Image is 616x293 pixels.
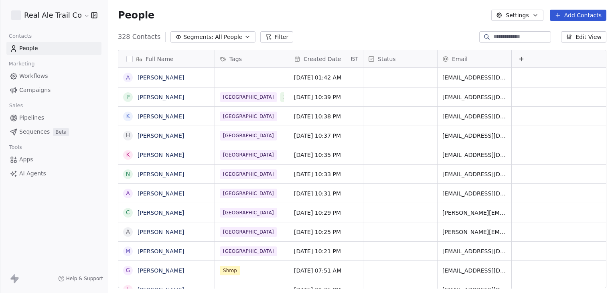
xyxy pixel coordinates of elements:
a: [PERSON_NAME] [138,190,184,197]
span: [DATE] 01:42 AM [294,73,358,81]
span: [EMAIL_ADDRESS][DOMAIN_NAME] [442,93,507,101]
span: 2025 [280,92,299,102]
div: C [126,208,130,217]
span: People [19,44,38,53]
span: Workflows [19,72,48,80]
span: [DATE] 10:29 PM [294,209,358,217]
span: [EMAIL_ADDRESS][DOMAIN_NAME] [442,73,507,81]
div: A [126,228,130,236]
a: [PERSON_NAME] [138,132,184,139]
div: H [126,131,130,140]
span: [DATE] 10:33 PM [294,170,358,178]
span: [GEOGRAPHIC_DATA] [220,150,277,160]
span: Sales [6,100,26,112]
span: [DATE] 10:37 PM [294,132,358,140]
a: [PERSON_NAME] [138,94,184,100]
a: Workflows [6,69,101,83]
button: Edit View [561,31,606,43]
a: [PERSON_NAME] [138,267,184,274]
span: Campaigns [19,86,51,94]
span: [DATE] 10:25 PM [294,228,358,236]
a: [PERSON_NAME] [138,152,184,158]
span: [DATE] 10:31 PM [294,189,358,197]
span: [GEOGRAPHIC_DATA] [220,131,277,140]
span: IST [351,56,358,62]
div: G [126,266,130,275]
div: Tags [215,50,289,67]
div: K [126,151,130,159]
div: grid [118,68,215,289]
span: [DATE] 10:39 PM [294,93,358,101]
div: N [126,170,130,178]
a: [PERSON_NAME] [138,248,184,254]
span: [DATE] 10:21 PM [294,247,358,255]
div: Status [363,50,437,67]
button: Add Contacts [550,10,606,21]
div: A [126,73,130,82]
div: M [126,247,130,255]
span: [EMAIL_ADDRESS][DOMAIN_NAME] [442,170,507,178]
span: [GEOGRAPHIC_DATA] [220,246,277,256]
span: [EMAIL_ADDRESS][DOMAIN_NAME] [442,132,507,140]
span: Help & Support [66,275,103,282]
span: [PERSON_NAME][EMAIL_ADDRESS][PERSON_NAME][DOMAIN_NAME] [442,209,507,217]
span: [EMAIL_ADDRESS][DOMAIN_NAME] [442,189,507,197]
span: Segments: [183,33,213,41]
span: [GEOGRAPHIC_DATA] [220,208,277,218]
span: Email [452,55,468,63]
span: Tags [229,55,242,63]
a: SequencesBeta [6,125,101,138]
a: Campaigns [6,83,101,97]
a: Apps [6,153,101,166]
span: Marketing [5,58,38,70]
a: [PERSON_NAME] [138,113,184,120]
span: [GEOGRAPHIC_DATA] [220,92,277,102]
span: [EMAIL_ADDRESS][DOMAIN_NAME] [442,151,507,159]
span: AI Agents [19,169,46,178]
a: [PERSON_NAME] [138,229,184,235]
span: [EMAIL_ADDRESS][DOMAIN_NAME] [442,267,507,275]
span: Shrop [220,266,240,275]
span: [GEOGRAPHIC_DATA] [220,169,277,179]
button: Real Ale Trail Co [10,8,85,22]
a: AI Agents [6,167,101,180]
span: Tools [6,141,25,153]
span: Contacts [5,30,35,42]
span: [EMAIL_ADDRESS][DOMAIN_NAME] [442,112,507,120]
a: [PERSON_NAME] [138,74,184,81]
span: Status [378,55,396,63]
a: [PERSON_NAME] [138,171,184,177]
a: [PERSON_NAME] [138,287,184,293]
div: Created DateIST [289,50,363,67]
span: [DATE] 07:51 AM [294,267,358,275]
div: Full Name [118,50,215,67]
span: All People [215,33,242,41]
span: [DATE] 10:35 PM [294,151,358,159]
span: Sequences [19,128,50,136]
span: 328 Contacts [118,32,160,42]
span: [GEOGRAPHIC_DATA] [220,112,277,121]
a: People [6,42,101,55]
div: K [126,112,130,120]
span: [PERSON_NAME][EMAIL_ADDRESS][PERSON_NAME][DOMAIN_NAME] [442,228,507,236]
span: People [118,9,154,21]
a: Help & Support [58,275,103,282]
a: [PERSON_NAME] [138,210,184,216]
div: Email [438,50,511,67]
span: Apps [19,155,33,164]
span: [EMAIL_ADDRESS][DOMAIN_NAME] [442,247,507,255]
button: Settings [491,10,543,21]
div: P [126,93,130,101]
span: Pipelines [19,114,44,122]
span: Real Ale Trail Co [24,10,82,20]
a: Pipelines [6,111,101,124]
span: [GEOGRAPHIC_DATA] [220,227,277,237]
span: Full Name [146,55,174,63]
button: Filter [260,31,294,43]
span: [DATE] 10:38 PM [294,112,358,120]
span: [GEOGRAPHIC_DATA] [220,189,277,198]
span: Created Date [304,55,341,63]
div: A [126,189,130,197]
div: grid [215,68,607,289]
span: Beta [53,128,69,136]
